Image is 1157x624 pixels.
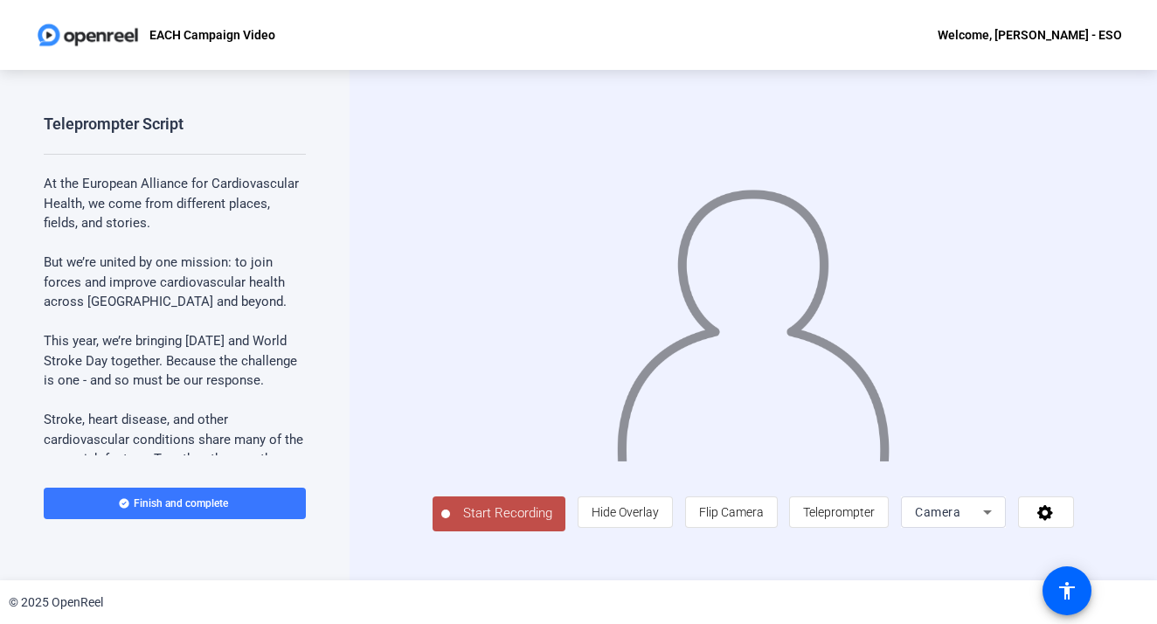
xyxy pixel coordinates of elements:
[44,488,306,519] button: Finish and complete
[44,410,306,509] p: Stroke, heart disease, and other cardiovascular conditions share many of the same risk factors. T...
[134,496,228,510] span: Finish and complete
[450,503,565,523] span: Start Recording
[915,505,960,519] span: Camera
[938,24,1122,45] div: Welcome, [PERSON_NAME] - ESO
[789,496,889,528] button: Teleprompter
[44,114,184,135] div: Teleprompter Script
[149,24,275,45] p: EACH Campaign Video
[44,174,306,233] p: At the European Alliance for Cardiovascular Health, we come from different places, fields, and st...
[9,593,103,612] div: © 2025 OpenReel
[592,505,659,519] span: Hide Overlay
[578,496,673,528] button: Hide Overlay
[44,253,306,312] p: But we’re united by one mission: to join forces and improve cardiovascular health across [GEOGRAP...
[685,496,778,528] button: Flip Camera
[433,496,565,531] button: Start Recording
[35,17,141,52] img: OpenReel logo
[803,505,875,519] span: Teleprompter
[614,173,891,461] img: overlay
[44,331,306,391] p: This year, we’re bringing [DATE] and World Stroke Day together. Because the challenge is one - an...
[1057,580,1077,601] mat-icon: accessibility
[699,505,764,519] span: Flip Camera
